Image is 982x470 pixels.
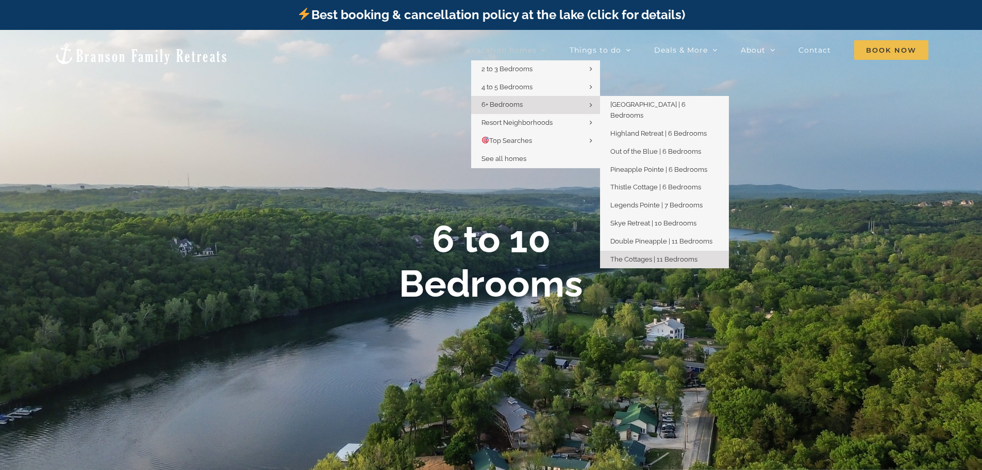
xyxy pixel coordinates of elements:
[600,96,729,125] a: [GEOGRAPHIC_DATA] | 6 Bedrooms
[471,40,928,60] nav: Main Menu
[854,40,928,60] a: Book Now
[54,42,228,66] img: Branson Family Retreats Logo
[399,217,583,305] b: 6 to 10 Bedrooms
[471,60,600,78] a: 2 to 3 Bedrooms
[471,40,546,60] a: Vacation homes
[481,83,532,91] span: 4 to 5 Bedrooms
[600,125,729,143] a: Highland Retreat | 6 Bedrooms
[471,96,600,114] a: 6+ Bedrooms
[610,201,703,209] span: Legends Pointe | 7 Bedrooms
[481,101,523,108] span: 6+ Bedrooms
[297,7,685,22] a: Best booking & cancellation policy at the lake (click for details)
[471,78,600,96] a: 4 to 5 Bedrooms
[471,46,537,54] span: Vacation homes
[570,46,621,54] span: Things to do
[610,237,712,245] span: Double Pineapple | 11 Bedrooms
[610,183,701,191] span: Thistle Cottage | 6 Bedrooms
[481,155,526,163] span: See all homes
[798,46,831,54] span: Contact
[610,101,686,119] span: [GEOGRAPHIC_DATA] | 6 Bedrooms
[600,251,729,269] a: The Cottages | 11 Bedrooms
[481,119,553,126] span: Resort Neighborhoods
[610,219,696,227] span: Skye Retreat | 10 Bedrooms
[600,179,729,197] a: Thistle Cottage | 6 Bedrooms
[798,40,831,60] a: Contact
[481,137,532,144] span: Top Searches
[654,46,708,54] span: Deals & More
[610,129,707,137] span: Highland Retreat | 6 Bedrooms
[298,8,310,20] img: ⚡️
[741,46,765,54] span: About
[481,65,532,73] span: 2 to 3 Bedrooms
[741,40,775,60] a: About
[471,150,600,168] a: See all homes
[610,255,697,263] span: The Cottages | 11 Bedrooms
[600,215,729,233] a: Skye Retreat | 10 Bedrooms
[610,148,701,155] span: Out of the Blue | 6 Bedrooms
[471,132,600,150] a: 🎯Top Searches
[654,40,718,60] a: Deals & More
[600,233,729,251] a: Double Pineapple | 11 Bedrooms
[600,161,729,179] a: Pineapple Pointe | 6 Bedrooms
[482,137,489,143] img: 🎯
[471,114,600,132] a: Resort Neighborhoods
[570,40,631,60] a: Things to do
[600,197,729,215] a: Legends Pointe | 7 Bedrooms
[610,166,707,173] span: Pineapple Pointe | 6 Bedrooms
[600,143,729,161] a: Out of the Blue | 6 Bedrooms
